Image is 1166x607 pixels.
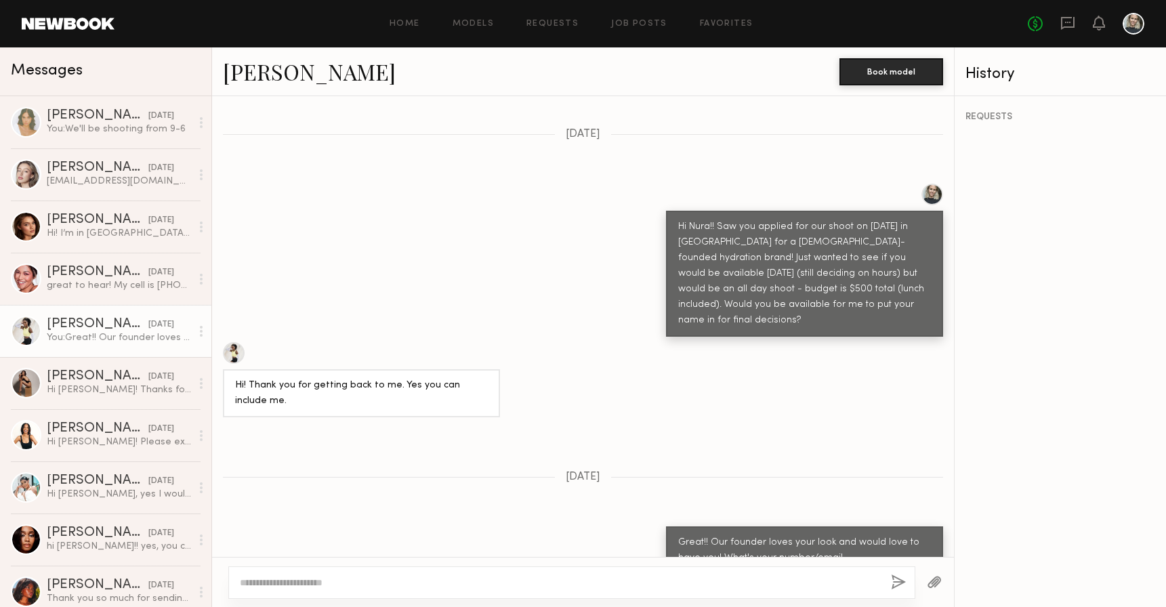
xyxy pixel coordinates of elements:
div: [DATE] [148,110,174,123]
div: [DATE] [148,371,174,383]
div: [DATE] [148,579,174,592]
a: Favorites [700,20,753,28]
div: [DATE] [148,527,174,540]
a: [PERSON_NAME] [223,57,396,86]
div: [DATE] [148,214,174,227]
div: [PERSON_NAME] [47,422,148,436]
div: Hi [PERSON_NAME], yes I would be available. Thank you! [47,488,191,501]
div: hi [PERSON_NAME]!! yes, you can put my name in [47,540,191,553]
div: REQUESTS [965,112,1155,122]
div: [PERSON_NAME] [47,318,148,331]
div: great to hear! My cell is [PHONE_NUMBER] and email is [EMAIL_ADDRESS][DOMAIN_NAME] [47,279,191,292]
div: [DATE] [148,318,174,331]
div: Hi! I’m in [GEOGRAPHIC_DATA] until [DATE], let me know if any other dates works besides the 19th🙌🏻 [47,227,191,240]
div: [PERSON_NAME] [47,526,148,540]
div: You: Great!! Our founder loves your look and would love to have you! What's your number/email so ... [47,331,191,344]
a: Requests [526,20,579,28]
div: Hi [PERSON_NAME]! Please excuse my delay. Thank you for reaching out! Yes, I’m currently availabl... [47,436,191,448]
div: Hi [PERSON_NAME]! Thanks for reaching out! :) I’m available as of now but waiting to hear back fr... [47,383,191,396]
div: You: We'll be shooting from 9-6 [47,123,191,135]
div: [PERSON_NAME] [47,474,148,488]
div: [DATE] [148,266,174,279]
div: Great!! Our founder loves your look and would love to have you! What's your number/email so I can... [678,535,931,582]
a: Models [453,20,494,28]
div: [PERSON_NAME] [47,370,148,383]
div: [PERSON_NAME] [47,266,148,279]
div: [PERSON_NAME] [47,213,148,227]
a: Home [390,20,420,28]
div: [PERSON_NAME] [47,161,148,175]
div: [DATE] [148,475,174,488]
div: [PERSON_NAME] [47,579,148,592]
div: [DATE] [148,162,174,175]
div: [EMAIL_ADDRESS][DOMAIN_NAME] [PHONE_NUMBER] [47,175,191,188]
div: [DATE] [148,423,174,436]
div: History [965,66,1155,82]
span: [DATE] [566,472,600,483]
div: Thank you so much for sending my name in! [47,592,191,605]
span: Messages [11,63,83,79]
a: Book model [839,65,943,77]
div: Hi! Thank you for getting back to me. Yes you can include me. [235,378,488,409]
a: Job Posts [611,20,667,28]
div: [PERSON_NAME] [47,109,148,123]
div: Hi Nura!! Saw you applied for our shoot on [DATE] in [GEOGRAPHIC_DATA] for a [DEMOGRAPHIC_DATA]-f... [678,219,931,329]
button: Book model [839,58,943,85]
span: [DATE] [566,129,600,140]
